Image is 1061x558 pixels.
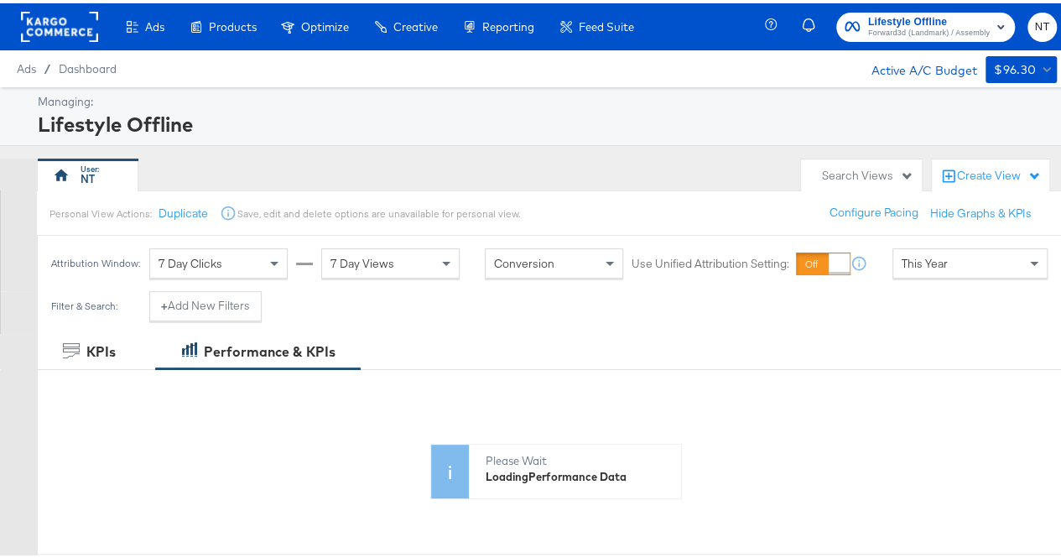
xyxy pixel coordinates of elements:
[818,195,930,225] button: Configure Pacing
[161,295,168,310] strong: +
[994,56,1036,77] div: $96.30
[204,339,335,358] div: Performance & KPIs
[81,168,95,184] div: NT
[38,107,1053,135] div: Lifestyle Offline
[902,253,948,268] span: This Year
[579,17,634,30] span: Feed Suite
[330,253,394,268] span: 7 Day Views
[17,59,36,72] span: Ads
[930,202,1032,218] button: Hide Graphs & KPIs
[38,91,1053,107] div: Managing:
[1027,9,1057,39] button: NT
[50,297,118,309] div: Filter & Search:
[159,253,222,268] span: 7 Day Clicks
[986,53,1057,80] button: $96.30
[854,53,977,78] div: Active A/C Budget
[632,253,789,269] label: Use Unified Attribution Setting:
[237,204,519,217] div: Save, edit and delete options are unavailable for personal view.
[494,253,554,268] span: Conversion
[149,288,262,318] button: +Add New Filters
[836,9,1015,39] button: Lifestyle OfflineForward3d (Landmark) / Assembly
[957,164,1041,181] div: Create View
[59,59,117,72] a: Dashboard
[1034,14,1050,34] span: NT
[158,202,207,218] button: Duplicate
[822,164,913,180] div: Search Views
[868,23,990,37] span: Forward3d (Landmark) / Assembly
[868,10,990,28] span: Lifestyle Offline
[49,204,151,217] div: Personal View Actions:
[36,59,59,72] span: /
[482,17,534,30] span: Reporting
[50,254,141,266] div: Attribution Window:
[145,17,164,30] span: Ads
[209,17,257,30] span: Products
[301,17,349,30] span: Optimize
[393,17,438,30] span: Creative
[86,339,116,358] div: KPIs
